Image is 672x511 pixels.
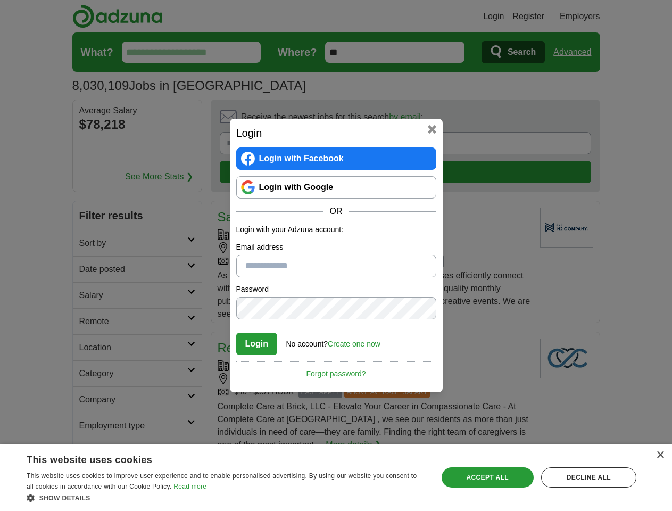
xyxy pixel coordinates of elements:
label: Email address [236,242,436,253]
div: Show details [27,492,425,503]
span: OR [323,205,349,218]
a: Login with Google [236,176,436,199]
div: Close [656,451,664,459]
div: No account? [286,332,380,350]
span: This website uses cookies to improve user experience and to enable personalised advertising. By u... [27,472,417,490]
button: Login [236,333,278,355]
p: Login with your Adzuna account: [236,224,436,235]
div: Accept all [442,467,534,488]
a: Forgot password? [236,361,436,380]
h2: Login [236,125,436,141]
label: Password [236,284,436,295]
span: Show details [39,494,90,502]
a: Create one now [328,340,380,348]
a: Read more, opens a new window [173,483,206,490]
div: Decline all [541,467,636,488]
a: Login with Facebook [236,147,436,170]
div: This website uses cookies [27,450,399,466]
